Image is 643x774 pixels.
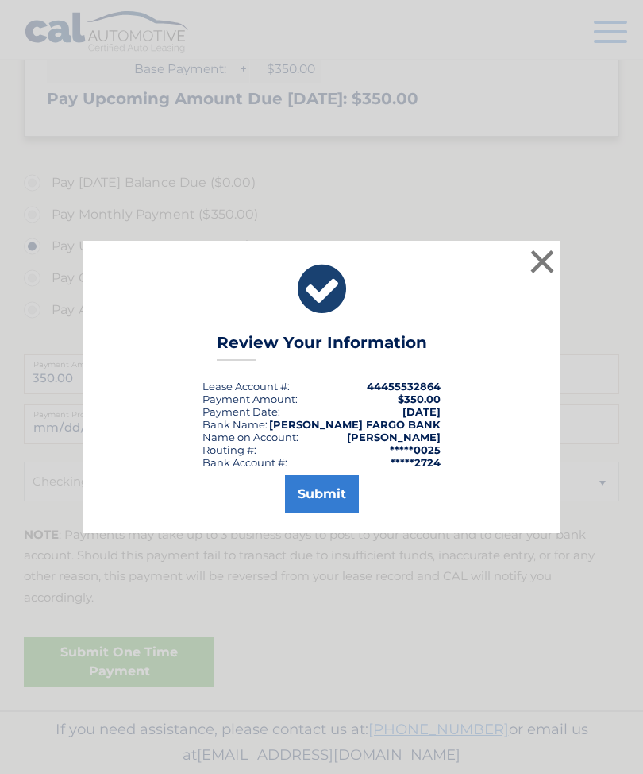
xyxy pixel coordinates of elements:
div: Bank Name: [202,418,268,431]
span: $350.00 [398,393,441,405]
span: [DATE] [402,405,441,418]
button: × [526,246,558,277]
strong: [PERSON_NAME] [347,431,441,443]
strong: [PERSON_NAME] FARGO BANK [269,418,441,431]
span: Payment Date [202,405,278,418]
strong: 44455532864 [367,380,441,393]
div: Payment Amount: [202,393,298,405]
div: : [202,405,280,418]
div: Name on Account: [202,431,298,443]
div: Routing #: [202,443,256,456]
button: Submit [285,475,359,513]
div: Bank Account #: [202,456,287,469]
div: Lease Account #: [202,380,290,393]
h3: Review Your Information [217,333,427,361]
